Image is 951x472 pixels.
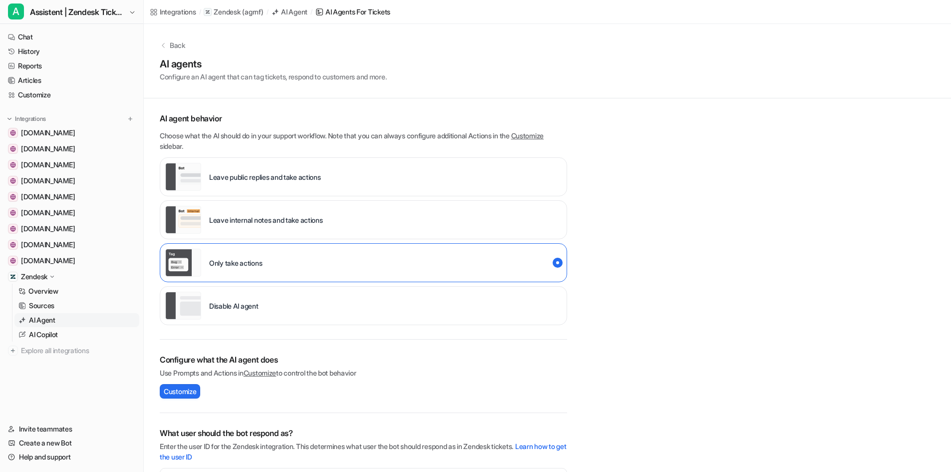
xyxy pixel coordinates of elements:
[8,3,24,19] span: A
[21,272,47,282] p: Zendesk
[21,256,75,266] span: [DOMAIN_NAME]
[4,142,139,156] a: www.inselfaehre.de[DOMAIN_NAME]
[160,130,567,151] p: Choose what the AI should do in your support workflow. Note that you can always configure additio...
[511,131,544,140] a: Customize
[160,157,567,196] div: live::external_reply
[30,5,126,19] span: Assistent | Zendesk Tickets
[160,200,567,239] div: live::internal_reply
[4,450,139,464] a: Help and support
[14,328,139,342] a: AI Copilot
[150,6,196,17] a: Integrations
[281,6,308,17] div: AI Agent
[21,144,75,154] span: [DOMAIN_NAME]
[4,30,139,44] a: Chat
[127,115,134,122] img: menu_add.svg
[164,386,196,397] span: Customize
[271,6,308,17] a: AI Agent
[14,299,139,313] a: Sources
[21,224,75,234] span: [DOMAIN_NAME]
[311,7,313,16] span: /
[165,206,201,234] img: Leave internal notes and take actions
[160,6,196,17] div: Integrations
[4,254,139,268] a: www.inselfracht.de[DOMAIN_NAME]
[10,258,16,264] img: www.inselfracht.de
[160,368,567,378] p: Use Prompts and Actions in to control the bot behavior
[4,436,139,450] a: Create a new Bot
[4,206,139,220] a: www.inselparker.de[DOMAIN_NAME]
[10,274,16,280] img: Zendesk
[160,441,567,462] p: Enter the user ID for the Zendesk integration. This determines what user the bot should respond a...
[4,126,139,140] a: www.frisonaut.de[DOMAIN_NAME]
[4,422,139,436] a: Invite teammates
[4,59,139,73] a: Reports
[10,242,16,248] img: www.inselbus-norderney.de
[21,208,75,218] span: [DOMAIN_NAME]
[244,369,276,377] a: Customize
[267,7,269,16] span: /
[10,194,16,200] img: www.inseltouristik.de
[170,40,185,50] p: Back
[165,249,201,277] img: Only take actions
[10,226,16,232] img: www.inselflieger.de
[209,215,323,225] p: Leave internal notes and take actions
[165,163,201,191] img: Leave public replies and take actions
[160,112,567,124] p: AI agent behavior
[325,6,390,17] div: AI Agents for tickets
[15,115,46,123] p: Integrations
[21,192,75,202] span: [DOMAIN_NAME]
[165,292,201,320] img: Disable AI agent
[160,56,386,71] h1: AI agents
[160,354,567,366] h2: Configure what the AI agent does
[10,178,16,184] img: www.nordsee-bike.de
[4,158,139,172] a: www.inselexpress.de[DOMAIN_NAME]
[209,258,262,268] p: Only take actions
[10,146,16,152] img: www.inselfaehre.de
[4,190,139,204] a: www.inseltouristik.de[DOMAIN_NAME]
[160,243,567,282] div: live::disabled
[4,73,139,87] a: Articles
[4,88,139,102] a: Customize
[29,301,54,311] p: Sources
[21,240,75,250] span: [DOMAIN_NAME]
[160,384,200,399] button: Customize
[316,6,390,17] a: AI Agents for tickets
[14,313,139,327] a: AI Agent
[29,315,55,325] p: AI Agent
[214,7,240,17] p: Zendesk
[4,344,139,358] a: Explore all integrations
[4,222,139,236] a: www.inselflieger.de[DOMAIN_NAME]
[21,343,135,359] span: Explore all integrations
[209,301,259,311] p: Disable AI agent
[21,176,75,186] span: [DOMAIN_NAME]
[28,286,58,296] p: Overview
[10,130,16,136] img: www.frisonaut.de
[10,162,16,168] img: www.inselexpress.de
[4,44,139,58] a: History
[21,160,75,170] span: [DOMAIN_NAME]
[4,114,49,124] button: Integrations
[4,174,139,188] a: www.nordsee-bike.de[DOMAIN_NAME]
[160,427,567,439] h2: What user should the bot respond as?
[160,71,386,82] p: Configure an AI agent that can tag tickets, respond to customers and more.
[10,210,16,216] img: www.inselparker.de
[14,284,139,298] a: Overview
[4,238,139,252] a: www.inselbus-norderney.de[DOMAIN_NAME]
[160,442,567,461] a: Learn how to get the user ID
[8,346,18,356] img: explore all integrations
[21,128,75,138] span: [DOMAIN_NAME]
[199,7,201,16] span: /
[209,172,321,182] p: Leave public replies and take actions
[204,7,263,17] a: Zendesk(agrnf)
[160,286,567,325] div: paused::disabled
[6,115,13,122] img: expand menu
[29,330,58,340] p: AI Copilot
[242,7,263,17] p: ( agrnf )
